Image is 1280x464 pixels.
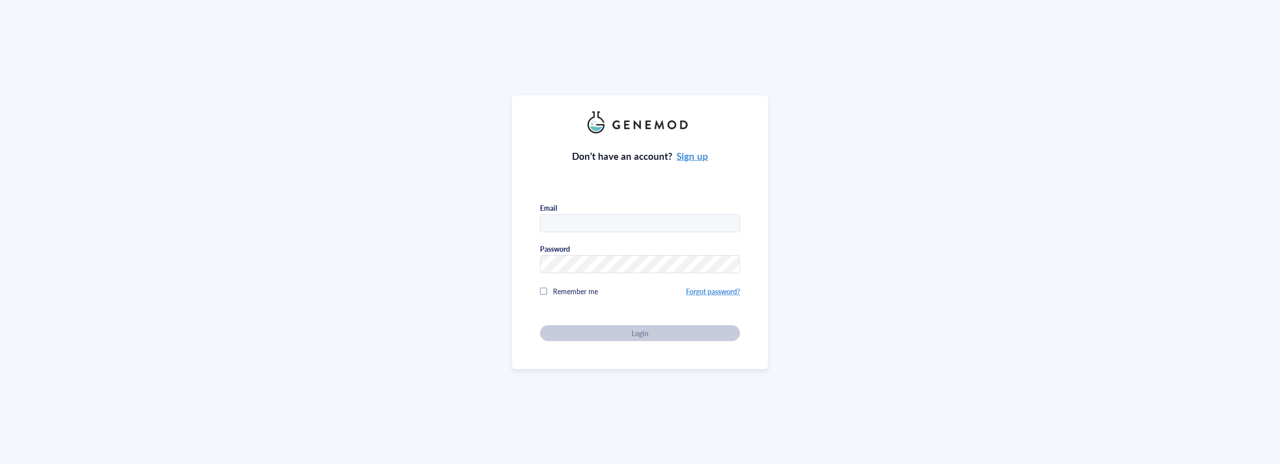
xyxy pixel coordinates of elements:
[686,286,740,296] a: Forgot password?
[553,286,598,296] span: Remember me
[572,149,708,163] div: Don’t have an account?
[540,203,557,212] div: Email
[587,111,692,133] img: genemod_logo_light-BcqUzbGq.png
[676,149,708,163] a: Sign up
[540,244,570,253] div: Password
